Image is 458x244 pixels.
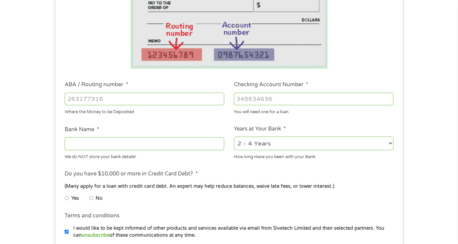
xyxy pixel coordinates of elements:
label: Years at Your Bank [234,125,286,132]
div: How long Have you been with your Bank [234,151,393,160]
label: Terms and conditions [65,212,120,219]
label: No [96,195,103,202]
input: 345634636 [234,93,393,105]
div: Where the Money to be Deposited [65,107,224,116]
label: Checking Account Number [234,81,308,88]
div: We do NOT store your bank details! [65,151,224,160]
label: I would like to be kept informed of other products and services available via email from Sivetech... [69,225,395,239]
a: unsubscribe [82,232,110,238]
div: (Many apply for a loan with credit card debt. An expert may help reduce balances, waive late fees... [65,183,393,190]
label: Do you have $10,000 or more in Credit Card Debt? [65,170,198,177]
label: Yes [71,195,79,202]
input: 263177916 [65,93,224,105]
label: ABA / Routing number [65,81,128,88]
label: Bank Name [65,126,99,133]
div: You will need one for a loan. [234,107,393,116]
